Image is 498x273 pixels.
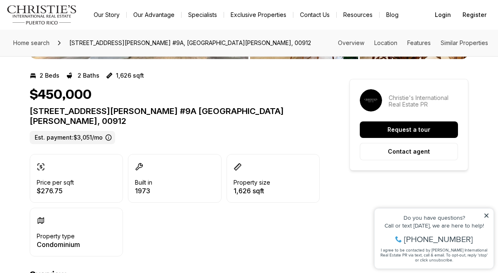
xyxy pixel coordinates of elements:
[7,5,77,25] img: logo
[441,39,488,46] a: Skip to: Similar Properties
[10,36,53,50] a: Home search
[338,40,488,46] nav: Page section menu
[182,9,224,21] a: Specialists
[224,9,293,21] a: Exclusive Properties
[10,51,118,66] span: I agree to be contacted by [PERSON_NAME] International Real Estate PR via text, call & email. To ...
[458,7,491,23] button: Register
[78,72,99,79] p: 2 Baths
[30,106,320,126] p: [STREET_ADDRESS][PERSON_NAME] #9A [GEOGRAPHIC_DATA][PERSON_NAME], 00912
[66,36,314,50] span: [STREET_ADDRESS][PERSON_NAME] #9A, [GEOGRAPHIC_DATA][PERSON_NAME], 00912
[30,87,92,103] h1: $450,000
[9,19,119,24] div: Do you have questions?
[435,12,451,18] span: Login
[127,9,181,21] a: Our Advantage
[34,39,103,47] span: [PHONE_NUMBER]
[407,39,431,46] a: Skip to: Features
[116,72,144,79] p: 1,626 sqft
[234,179,270,186] p: Property size
[135,188,152,194] p: 1973
[389,95,458,108] p: Christie's International Real Estate PR
[360,143,458,160] button: Contact agent
[360,121,458,138] button: Request a tour
[13,39,50,46] span: Home search
[293,9,336,21] button: Contact Us
[338,39,364,46] a: Skip to: Overview
[135,179,152,186] p: Built in
[430,7,456,23] button: Login
[374,39,397,46] a: Skip to: Location
[387,126,430,133] p: Request a tour
[37,233,75,240] p: Property type
[388,148,430,155] p: Contact agent
[30,131,115,144] label: Est. payment: $3,051/mo
[234,188,270,194] p: 1,626 sqft
[463,12,486,18] span: Register
[380,9,405,21] a: Blog
[37,188,74,194] p: $276.75
[37,179,74,186] p: Price per sqft
[87,9,126,21] a: Our Story
[9,26,119,32] div: Call or text [DATE], we are here to help!
[37,241,80,248] p: Condominium
[40,72,59,79] p: 2 Beds
[337,9,379,21] a: Resources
